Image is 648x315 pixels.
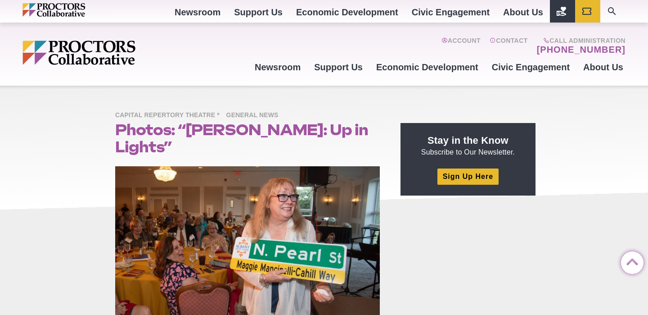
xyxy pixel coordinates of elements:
a: Support Us [307,55,369,79]
p: Subscribe to Our Newsletter. [411,134,525,157]
a: Economic Development [369,55,485,79]
a: Contact [490,37,528,55]
img: Proctors logo [22,41,205,65]
a: Capital Repertory Theatre * [115,111,224,119]
a: Newsroom [248,55,307,79]
a: General News [226,111,283,119]
a: Sign Up Here [437,169,499,184]
strong: Stay in the Know [427,135,508,146]
a: Account [441,37,481,55]
span: Capital Repertory Theatre * [115,110,224,121]
img: Proctors logo [22,3,124,17]
h1: Photos: “[PERSON_NAME]: Up in Lights” [115,121,380,155]
a: [PHONE_NUMBER] [537,44,625,55]
span: General News [226,110,283,121]
a: Back to Top [621,252,639,270]
span: Call Administration [534,37,625,44]
a: Civic Engagement [485,55,576,79]
a: About Us [576,55,630,79]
